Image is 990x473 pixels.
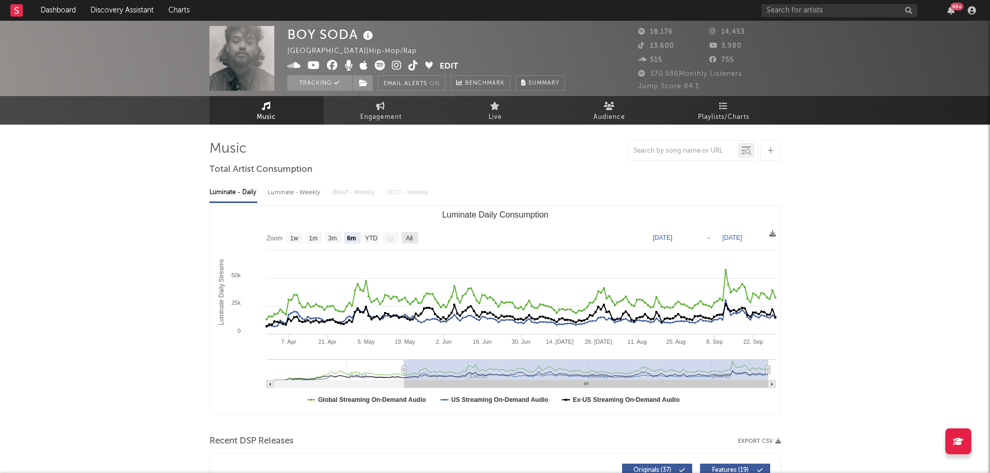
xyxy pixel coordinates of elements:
text: US Streaming On-Demand Audio [451,396,548,403]
text: 14. [DATE] [546,339,573,345]
span: Playlists/Charts [698,111,749,124]
span: Engagement [360,111,402,124]
span: 13,600 [638,43,674,49]
text: 7. Apr [281,339,296,345]
span: Jump Score: 84.1 [638,83,699,90]
span: 14,453 [709,29,745,35]
input: Search by song name or URL [628,147,738,155]
text: 19. May [394,339,415,345]
text: 11. Aug [627,339,646,345]
text: Ex-US Streaming On-Demand Audio [573,396,680,403]
span: Recent DSP Releases [209,435,294,448]
button: Edit [440,60,458,73]
text: 22. Sep [743,339,763,345]
text: Luminate Daily Streams [218,259,225,325]
text: 8. Sep [706,339,723,345]
a: Audience [552,96,667,125]
span: Summary [529,80,559,86]
a: Engagement [324,96,438,125]
text: 50k [231,272,241,278]
span: Audience [593,111,625,124]
div: [GEOGRAPHIC_DATA] | Hip-Hop/Rap [287,45,429,58]
button: Export CSV [738,438,781,444]
a: Benchmark [451,75,510,91]
text: 30. Jun [511,339,530,345]
text: 2. Jun [435,339,451,345]
div: Luminate - Weekly [268,184,322,201]
span: 755 [709,57,734,63]
span: Benchmark [465,77,505,90]
span: 370,586 Monthly Listeners [638,71,742,77]
text: Zoom [267,235,283,242]
text: YTD [365,235,377,242]
text: 16. Jun [472,339,491,345]
text: 3m [328,235,337,242]
text: 6m [347,235,355,242]
text: 1y [387,235,393,242]
a: Music [209,96,324,125]
span: Total Artist Consumption [209,164,312,176]
text: 25k [231,300,241,306]
text: All [405,235,412,242]
text: [DATE] [653,234,672,241]
button: Tracking [287,75,352,91]
button: 99+ [947,6,955,15]
text: 1w [290,235,298,242]
span: 3,980 [709,43,742,49]
span: 18,176 [638,29,673,35]
text: Luminate Daily Consumption [442,210,548,219]
text: [DATE] [722,234,742,241]
text: → [705,234,711,241]
text: 25. Aug [666,339,685,345]
em: On [430,81,440,87]
a: Live [438,96,552,125]
text: 28. [DATE] [584,339,612,345]
button: Email AlertsOn [378,75,445,91]
text: 5. May [358,339,375,345]
text: 0 [237,328,240,334]
text: 21. Apr [318,339,336,345]
span: Music [257,111,276,124]
div: Luminate - Daily [209,184,257,201]
button: Summary [516,75,565,91]
span: Live [489,111,502,124]
div: BOY SODA [287,26,376,43]
input: Search for artists [761,4,917,17]
span: 515 [638,57,662,63]
text: Global Streaming On-Demand Audio [318,396,426,403]
a: Playlists/Charts [667,96,781,125]
svg: Luminate Daily Consumption [210,206,781,414]
text: 1m [309,235,318,242]
div: 99 + [951,3,963,10]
